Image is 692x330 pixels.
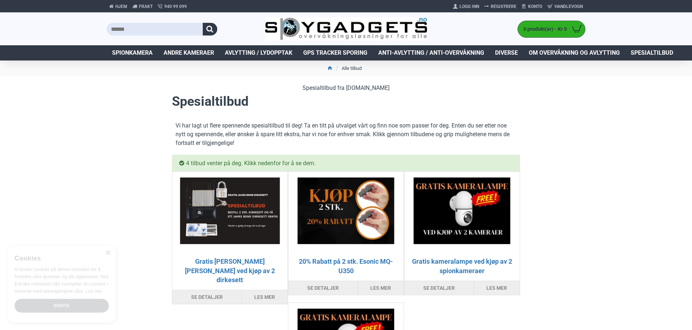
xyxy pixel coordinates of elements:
a: Anti-avlytting / Anti-overvåkning [373,45,490,60]
a: 20% Rabatt på 2 stk. Esonic MQ-U350 [296,257,396,275]
button: Se detaljer [288,281,358,295]
span: Konto [528,3,542,10]
span: Registrere [491,3,516,10]
span: Andre kameraer [164,49,214,57]
a: 0 produkt(er) - Kr 0 [518,21,585,37]
span: Spesialtilbud [631,49,673,57]
a: Handlevogn [545,1,585,12]
a: Spionkamera [107,45,158,60]
img: Gratis James Bond Dirkesett ved kjøp av 2 dirkesett [178,177,282,244]
span: Avlytting / Lydopptak [225,49,292,57]
a: Les mer, opens a new window [86,289,102,294]
h1: Spesialtilbud [172,92,520,110]
span: 940 99 099 [164,3,187,10]
div: Close [105,250,111,256]
a: Les mer [358,281,404,295]
span: Spesialtilbud fra [DOMAIN_NAME] [302,84,390,92]
button: Se detaljer [172,290,242,304]
a: Gratis [PERSON_NAME] [PERSON_NAME] ved kjøp av 2 dirkesett [180,257,280,284]
div: Cookies [15,251,104,266]
span: Diverse [495,49,518,57]
span: Vi bruker cookies på denne nettsiden for å forbedre våre tjenester og din opplevelse. Ved å bruke... [15,267,108,293]
a: Om overvåkning og avlytting [523,45,625,60]
a: Spesialtilbud [625,45,679,60]
span: Om overvåkning og avlytting [529,49,620,57]
span: Handlevogn [555,3,583,10]
button: Se detaljer [404,281,474,295]
img: Gratis kameralampe ved kjøp av 2 spionkameraer [410,177,514,244]
a: Registrere [482,1,519,12]
a: Konto [519,1,545,12]
a: Diverse [490,45,523,60]
span: Spionkamera [112,49,153,57]
span: GPS Tracker Sporing [303,49,367,57]
span: Logg Inn [460,3,479,10]
span: Anti-avlytting / Anti-overvåkning [378,49,484,57]
div: 4 tilbud venter på deg. Klikk nedenfor for å se dem. [172,155,520,171]
a: GPS Tracker Sporing [298,45,373,60]
a: Les mer [242,290,288,304]
a: Avlytting / Lydopptak [219,45,298,60]
img: SpyGadgets.no [265,17,428,41]
div: Godta [15,299,109,313]
a: Logg Inn [450,1,482,12]
a: Les mer [474,281,520,295]
span: Frakt [139,3,153,10]
a: Andre kameraer [158,45,219,60]
p: Vi har lagt ut flere spennende spesialtilbud til deg! Ta en titt på utvalget vårt og finn noe som... [172,118,520,151]
a: Gratis kameralampe ved kjøp av 2 spionkameraer [412,257,512,275]
span: 0 produkt(er) - Kr 0 [518,25,569,33]
span: Hjem [115,3,127,10]
img: 20% Rabatt på 2 stk. Esonic MQ-U350 [294,177,398,244]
